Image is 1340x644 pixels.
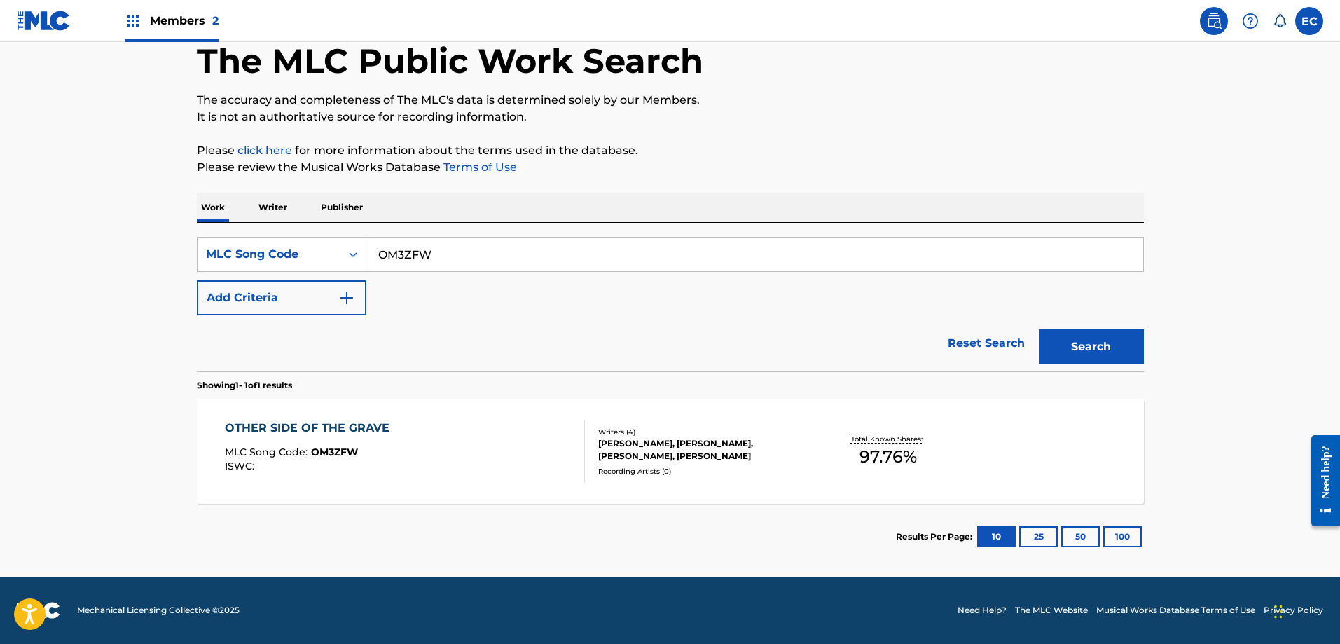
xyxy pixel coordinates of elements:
[125,13,141,29] img: Top Rightsholders
[311,446,358,458] span: OM3ZFW
[150,13,219,29] span: Members
[197,142,1144,159] p: Please for more information about the terms used in the database.
[1039,329,1144,364] button: Search
[237,144,292,157] a: click here
[1061,526,1100,547] button: 50
[338,289,355,306] img: 9d2ae6d4665cec9f34b9.svg
[225,420,396,437] div: OTHER SIDE OF THE GRAVE
[941,328,1032,359] a: Reset Search
[598,466,810,477] div: Recording Artists ( 0 )
[212,14,219,27] span: 2
[1236,7,1264,35] div: Help
[1200,7,1228,35] a: Public Search
[225,446,311,458] span: MLC Song Code :
[197,379,292,392] p: Showing 1 - 1 of 1 results
[17,11,71,31] img: MLC Logo
[1103,526,1142,547] button: 100
[1301,425,1340,537] iframe: Resource Center
[317,193,367,222] p: Publisher
[859,444,917,470] span: 97.76 %
[206,246,332,263] div: MLC Song Code
[958,604,1007,617] a: Need Help?
[1206,13,1222,29] img: search
[1274,591,1283,633] div: Drag
[598,427,810,437] div: Writers ( 4 )
[1295,7,1323,35] div: User Menu
[1270,577,1340,644] iframe: Chat Widget
[441,160,517,174] a: Terms of Use
[1273,14,1287,28] div: Notifications
[1264,604,1323,617] a: Privacy Policy
[977,526,1016,547] button: 10
[17,602,60,619] img: logo
[77,604,240,617] span: Mechanical Licensing Collective © 2025
[1096,604,1255,617] a: Musical Works Database Terms of Use
[225,460,258,472] span: ISWC :
[197,193,229,222] p: Work
[1015,604,1088,617] a: The MLC Website
[896,530,976,543] p: Results Per Page:
[598,437,810,463] div: [PERSON_NAME], [PERSON_NAME], [PERSON_NAME], [PERSON_NAME]
[197,399,1144,504] a: OTHER SIDE OF THE GRAVEMLC Song Code:OM3ZFWISWC:Writers (4)[PERSON_NAME], [PERSON_NAME], [PERSON_...
[1242,13,1259,29] img: help
[197,40,703,82] h1: The MLC Public Work Search
[851,434,926,444] p: Total Known Shares:
[254,193,291,222] p: Writer
[1019,526,1058,547] button: 25
[197,159,1144,176] p: Please review the Musical Works Database
[197,280,366,315] button: Add Criteria
[197,92,1144,109] p: The accuracy and completeness of The MLC's data is determined solely by our Members.
[197,237,1144,371] form: Search Form
[197,109,1144,125] p: It is not an authoritative source for recording information.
